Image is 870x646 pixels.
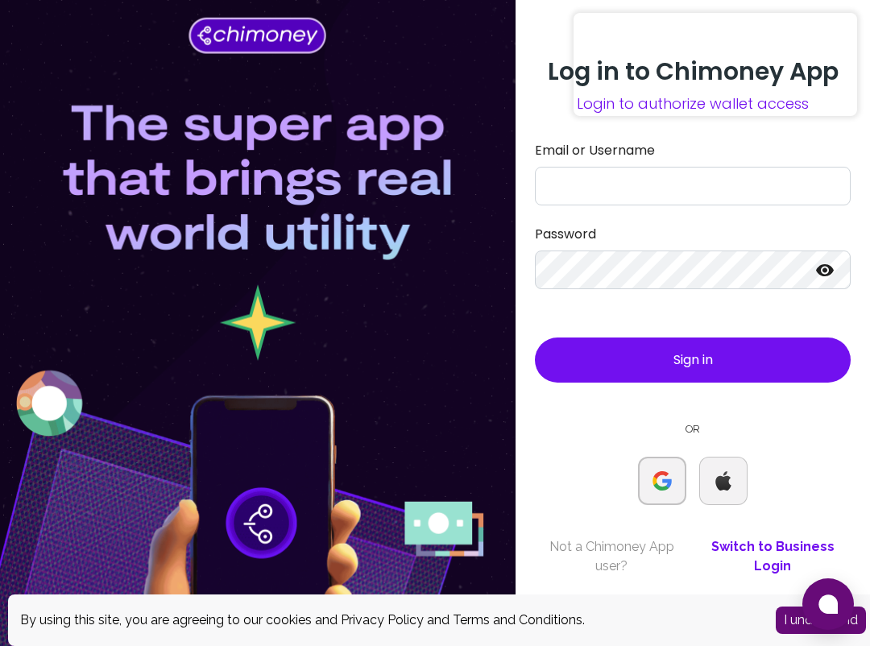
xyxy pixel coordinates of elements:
img: Apple [714,471,733,491]
a: Terms and Conditions [453,612,582,627]
a: Switch to Business Login [694,537,851,576]
button: Google [638,457,686,505]
label: Email or Username [535,141,851,160]
span: Login to authorize wallet access [535,93,851,115]
button: Open chat window [802,578,854,630]
button: Apple [699,457,748,505]
button: Accept cookies [776,607,866,634]
h3: Log in to Chimoney App [535,57,851,86]
small: OR [535,421,851,437]
label: Password [535,225,851,244]
span: Not a Chimoney App user? [535,537,688,576]
img: Google [652,471,672,491]
a: Privacy Policy [341,612,424,627]
button: Sign in [535,337,851,383]
div: By using this site, you are agreeing to our cookies and and . [20,611,752,630]
span: Sign in [673,350,713,369]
